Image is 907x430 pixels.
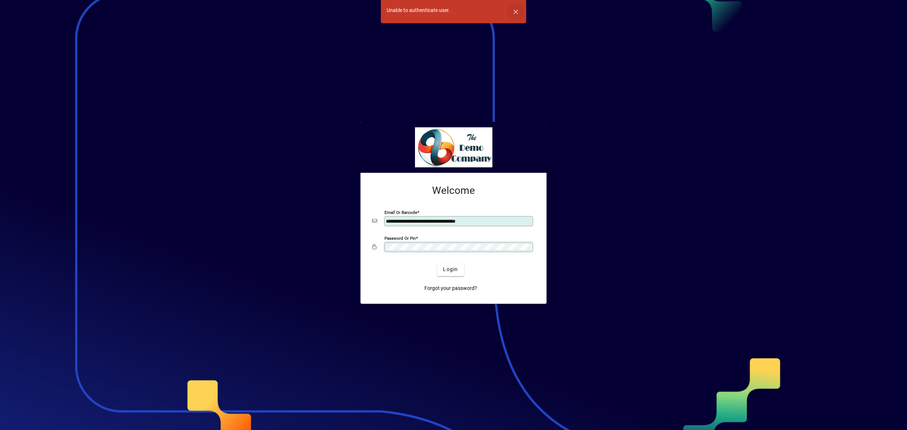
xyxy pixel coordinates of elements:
span: Login [443,266,458,273]
div: Unable to authenticate user. [387,7,450,14]
h2: Welcome [372,184,535,197]
button: Login [437,263,464,276]
button: Dismiss [507,3,524,20]
mat-label: Password or Pin [384,235,416,240]
mat-label: Email or Barcode [384,210,417,215]
a: Forgot your password? [422,282,480,295]
span: Forgot your password? [424,284,477,292]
